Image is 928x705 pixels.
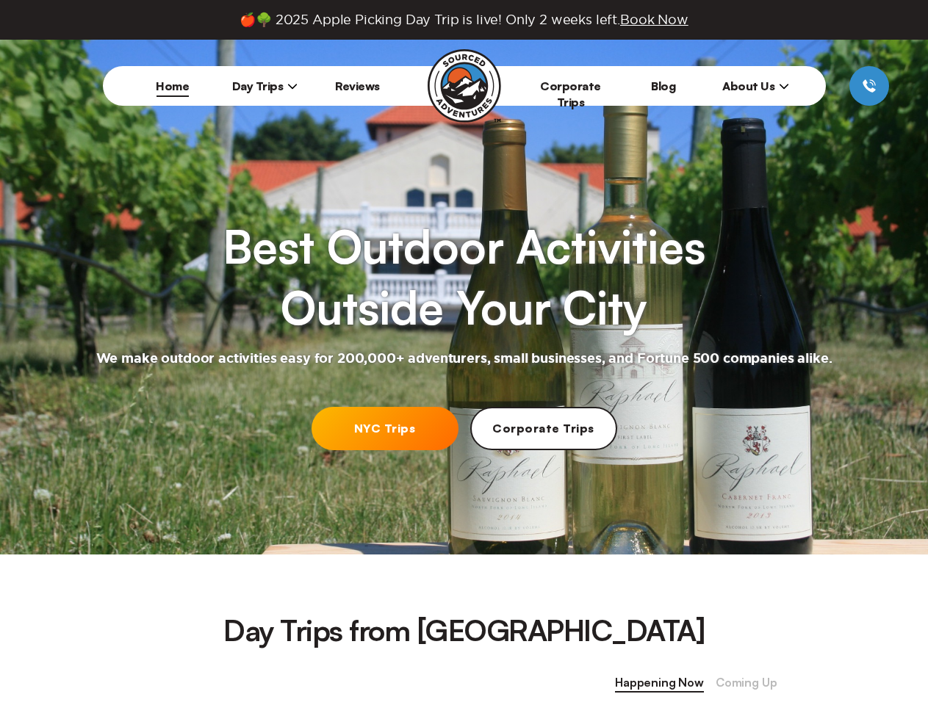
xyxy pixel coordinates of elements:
a: Reviews [335,79,380,93]
h1: Best Outdoor Activities Outside Your City [223,216,705,339]
a: Home [156,79,189,93]
span: Coming Up [716,673,777,693]
span: Happening Now [615,673,704,693]
a: Corporate Trips [470,407,617,450]
h2: We make outdoor activities easy for 200,000+ adventurers, small businesses, and Fortune 500 compa... [96,350,832,368]
span: Book Now [620,12,688,26]
span: About Us [722,79,789,93]
a: Blog [651,79,675,93]
span: Day Trips [232,79,298,93]
span: 🍎🌳 2025 Apple Picking Day Trip is live! Only 2 weeks left. [240,12,688,28]
img: Sourced Adventures company logo [428,49,501,123]
a: Corporate Trips [540,79,601,109]
a: NYC Trips [312,407,458,450]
